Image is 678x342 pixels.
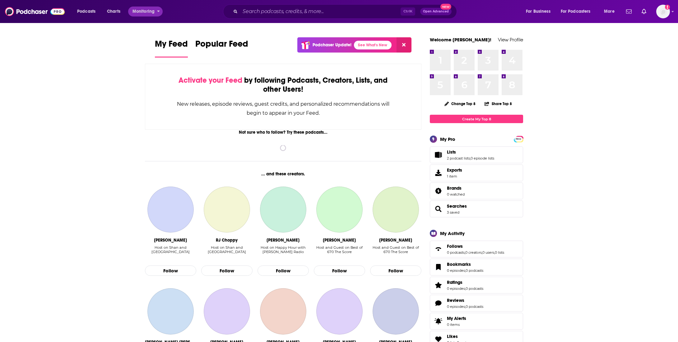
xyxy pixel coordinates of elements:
a: 0 users [482,250,494,255]
a: 0 podcasts [466,286,483,291]
span: Exports [432,169,444,177]
svg: Add a profile image [665,5,670,10]
a: Create My Top 8 [430,115,523,123]
a: 0 podcasts [466,268,483,273]
a: Sarah Westall [316,288,362,334]
button: open menu [73,7,104,16]
button: Follow [258,266,309,276]
span: Podcasts [77,7,95,16]
a: My Alerts [430,313,523,330]
button: Change Top 8 [441,100,479,108]
div: Host on Shan and [GEOGRAPHIC_DATA] [201,245,253,254]
span: PRO [515,137,522,141]
span: Ratings [430,277,523,293]
div: Host on Happy Hour with [PERSON_NAME] Radio [258,245,309,254]
a: See What's New [354,41,392,49]
span: My Alerts [447,316,466,321]
input: Search podcasts, credits, & more... [240,7,401,16]
button: Follow [314,266,365,276]
a: Ratings [447,280,483,285]
span: Follows [447,243,463,249]
a: Popular Feed [195,39,248,58]
a: My Feed [155,39,188,58]
a: 2 podcast lists [447,156,470,160]
a: Welcome [PERSON_NAME]! [430,37,491,43]
div: David Haugh [379,238,412,243]
span: Monitoring [132,7,155,16]
div: New releases, episode reviews, guest credits, and personalized recommendations will begin to appe... [176,99,390,118]
span: New [440,4,452,10]
button: open menu [128,7,163,16]
a: Ratings [432,281,444,289]
span: , [465,268,466,273]
button: open menu [600,7,622,16]
div: Host and Guest on Best of 670 The Score [370,245,421,259]
span: , [482,250,482,255]
a: Charts [103,7,124,16]
a: 0 creators [465,250,482,255]
a: 0 episodes [447,286,465,291]
span: Popular Feed [195,39,248,53]
span: , [470,156,471,160]
div: RJ Choppy [216,238,238,243]
span: My Feed [155,39,188,53]
a: 0 watched [447,192,465,196]
a: 0 episodes [447,304,465,309]
a: Brands [432,187,444,195]
a: RJ Choppy [204,187,250,233]
a: David Haugh [373,187,419,233]
span: Likes [447,334,458,339]
a: Shan Shariff [147,187,193,233]
button: Follow [145,266,196,276]
span: Searches [430,201,523,217]
span: 1 item [447,174,462,178]
a: 0 episodes [447,268,465,273]
span: Lists [430,146,523,163]
span: Logged in as Marketing09 [656,5,670,18]
a: Show notifications dropdown [624,6,634,17]
div: Host on Shan and [GEOGRAPHIC_DATA] [145,245,196,254]
div: Shan Shariff [154,238,187,243]
img: User Profile [656,5,670,18]
a: Searches [447,203,467,209]
div: Host and Guest on Best of 670 The Score [314,245,365,259]
a: Follows [432,245,444,253]
span: Ctrl K [401,7,415,16]
span: For Business [526,7,550,16]
a: Show notifications dropdown [639,6,649,17]
a: Dr. Troy Majure [373,288,419,334]
button: open menu [557,7,600,16]
button: Follow [201,266,253,276]
img: Podchaser - Follow, Share and Rate Podcasts [5,6,65,17]
a: Follows [447,243,504,249]
span: Reviews [430,295,523,312]
div: Host and Guest on Best of 670 The Score [314,245,365,254]
span: For Podcasters [561,7,591,16]
a: John Hardin [260,187,306,233]
span: , [465,286,466,291]
a: Reviews [447,298,483,303]
span: Brands [430,183,523,199]
button: Show profile menu [656,5,670,18]
span: Activate your Feed [179,76,242,85]
a: Searches [432,205,444,213]
span: , [465,304,466,309]
a: 0 lists [495,250,504,255]
div: Host on Shan and RJ [145,245,196,259]
a: Lists [432,150,444,159]
a: PRO [515,136,522,141]
a: 3 saved [447,210,459,215]
a: View Profile [498,37,523,43]
div: Search podcasts, credits, & more... [229,4,463,19]
div: ... and these creators. [145,171,421,177]
span: Lists [447,149,456,155]
span: Exports [447,167,462,173]
div: by following Podcasts, Creators, Lists, and other Users! [176,76,390,94]
div: Host and Guest on Best of 670 The Score [370,245,421,254]
div: My Activity [440,230,465,236]
a: Hoda Kotb [204,288,250,334]
p: Podchaser Update! [313,42,351,48]
div: My Pro [440,136,455,142]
